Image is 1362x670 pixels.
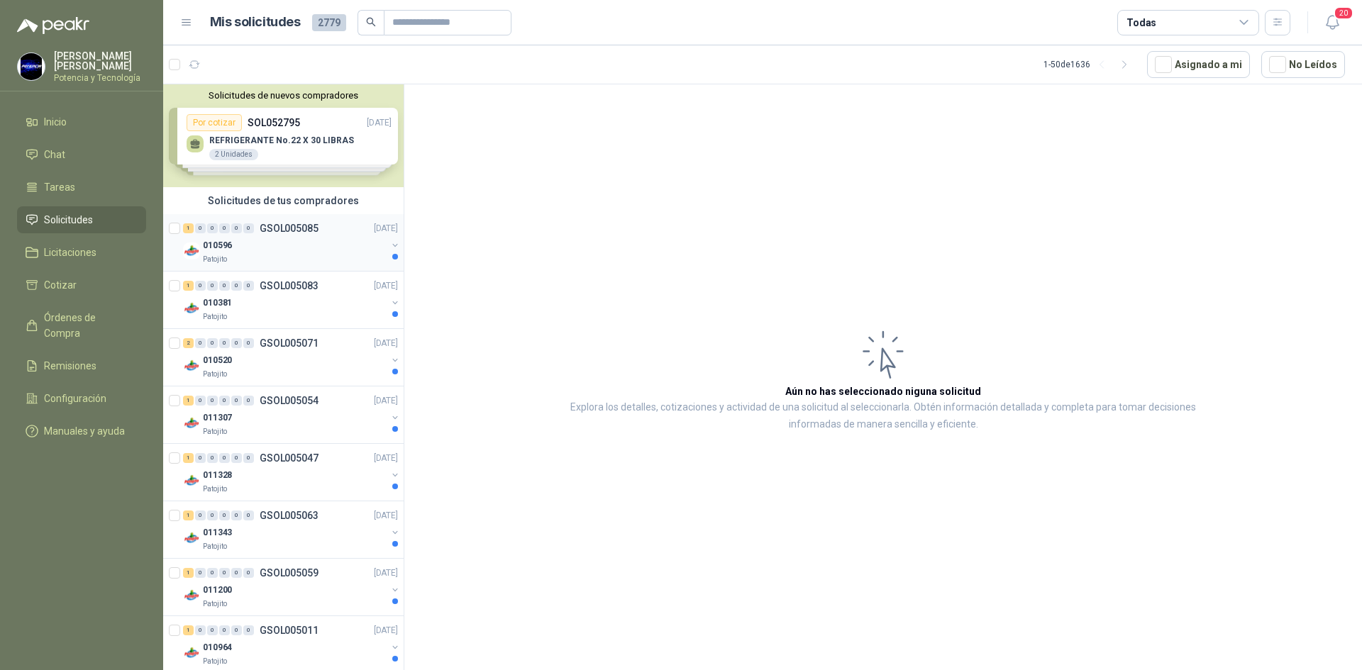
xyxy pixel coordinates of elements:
[243,281,254,291] div: 0
[183,564,401,610] a: 1 0 0 0 0 0 GSOL005059[DATE] Company Logo011200Patojito
[183,277,401,323] a: 1 0 0 0 0 0 GSOL005083[DATE] Company Logo010381Patojito
[44,310,133,341] span: Órdenes de Compra
[219,281,230,291] div: 0
[183,644,200,661] img: Company Logo
[260,625,319,635] p: GSOL005011
[231,338,242,348] div: 0
[44,147,65,162] span: Chat
[207,510,218,520] div: 0
[203,411,232,425] p: 011307
[243,453,254,463] div: 0
[219,625,230,635] div: 0
[374,394,398,408] p: [DATE]
[219,510,230,520] div: 0
[260,338,319,348] p: GSOL005071
[183,625,194,635] div: 1
[260,510,319,520] p: GSOL005063
[17,272,146,298] a: Cotizar
[231,281,242,291] div: 0
[17,352,146,379] a: Remisiones
[243,568,254,578] div: 0
[195,396,206,406] div: 0
[231,568,242,578] div: 0
[195,223,206,233] div: 0
[203,484,227,495] p: Patojito
[243,396,254,406] div: 0
[374,452,398,465] p: [DATE]
[260,568,319,578] p: GSOL005059
[374,624,398,637] p: [DATE]
[195,568,206,578] div: 0
[203,656,227,667] p: Patojito
[231,453,242,463] div: 0
[183,242,200,259] img: Company Logo
[260,453,319,463] p: GSOL005047
[203,426,227,437] p: Patojito
[17,174,146,201] a: Tareas
[183,392,401,437] a: 1 0 0 0 0 0 GSOL005054[DATE] Company Logo011307Patojito
[1043,53,1136,76] div: 1 - 50 de 1636
[231,396,242,406] div: 0
[183,507,401,552] a: 1 0 0 0 0 0 GSOL005063[DATE] Company Logo011343Patojito
[183,622,401,667] a: 1 0 0 0 0 0 GSOL005011[DATE] Company Logo010964Patojito
[203,354,232,367] p: 010520
[219,568,230,578] div: 0
[17,239,146,266] a: Licitaciones
[183,396,194,406] div: 1
[203,369,227,380] p: Patojito
[163,187,404,214] div: Solicitudes de tus compradores
[183,568,194,578] div: 1
[17,108,146,135] a: Inicio
[203,296,232,310] p: 010381
[44,358,96,374] span: Remisiones
[243,223,254,233] div: 0
[18,53,45,80] img: Company Logo
[312,14,346,31] span: 2779
[207,625,218,635] div: 0
[219,223,230,233] div: 0
[785,384,981,399] h3: Aún no has seleccionado niguna solicitud
[203,584,232,597] p: 011200
[207,338,218,348] div: 0
[163,84,404,187] div: Solicitudes de nuevos compradoresPor cotizarSOL052795[DATE] REFRIGERANTE No.22 X 30 LIBRAS2 Unida...
[195,510,206,520] div: 0
[219,338,230,348] div: 0
[1334,6,1353,20] span: 20
[183,415,200,432] img: Company Logo
[17,141,146,168] a: Chat
[195,625,206,635] div: 0
[183,300,200,317] img: Company Logo
[44,423,125,439] span: Manuales y ayuda
[203,598,227,610] p: Patojito
[183,220,401,265] a: 1 0 0 0 0 0 GSOL005085[DATE] Company Logo010596Patojito
[1319,10,1345,35] button: 20
[243,625,254,635] div: 0
[54,51,146,71] p: [PERSON_NAME] [PERSON_NAME]
[231,223,242,233] div: 0
[17,206,146,233] a: Solicitudes
[231,510,242,520] div: 0
[195,453,206,463] div: 0
[207,568,218,578] div: 0
[374,337,398,350] p: [DATE]
[44,277,77,293] span: Cotizar
[17,385,146,412] a: Configuración
[207,281,218,291] div: 0
[183,587,200,604] img: Company Logo
[195,281,206,291] div: 0
[44,212,93,228] span: Solicitudes
[260,281,319,291] p: GSOL005083
[195,338,206,348] div: 0
[183,223,194,233] div: 1
[210,12,301,33] h1: Mis solicitudes
[17,418,146,445] a: Manuales y ayuda
[374,509,398,523] p: [DATE]
[546,399,1220,433] p: Explora los detalles, cotizaciones y actividad de una solicitud al seleccionarla. Obtén informaci...
[183,281,194,291] div: 1
[243,338,254,348] div: 0
[207,453,218,463] div: 0
[219,453,230,463] div: 0
[207,396,218,406] div: 0
[183,510,194,520] div: 1
[374,279,398,293] p: [DATE]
